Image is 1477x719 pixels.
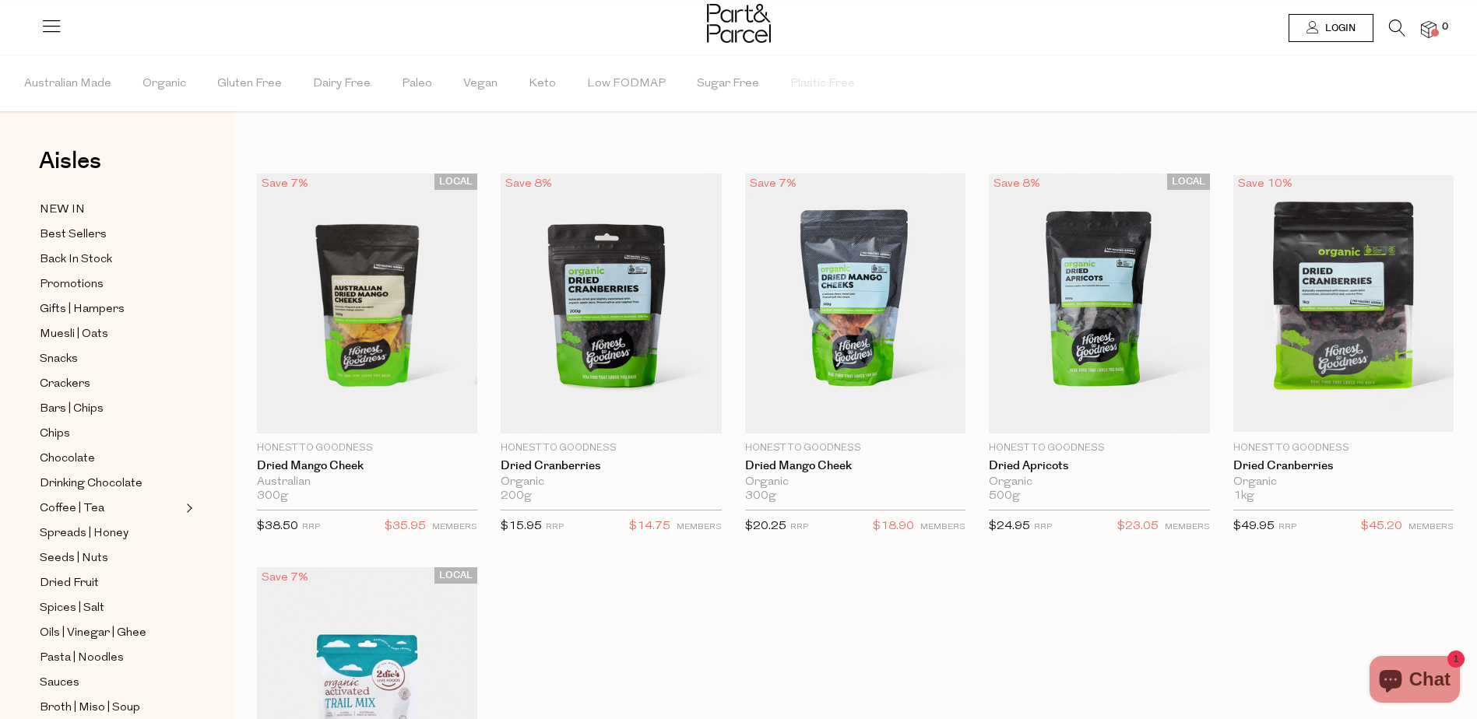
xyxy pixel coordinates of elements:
div: Australian [257,475,477,489]
a: Dried Mango Cheek [257,459,477,473]
span: Sugar Free [697,57,759,111]
a: Chips [40,424,181,444]
span: LOCAL [1167,174,1210,190]
a: Bars | Chips [40,399,181,419]
span: Coffee | Tea [40,500,104,518]
small: RRP [1034,523,1052,531]
span: Oils | Vinegar | Ghee [40,624,146,643]
span: NEW IN [40,201,85,219]
span: Pasta | Noodles [40,649,124,668]
span: Bars | Chips [40,400,104,419]
img: Dried Cranberries [501,174,721,434]
small: MEMBERS [1165,523,1210,531]
img: Dried Apricots [989,174,1209,434]
span: 500g [989,489,1020,503]
span: Australian Made [24,57,111,111]
small: RRP [546,523,564,531]
a: Chocolate [40,449,181,468]
div: Save 7% [257,567,313,588]
div: Save 10% [1233,174,1297,195]
div: Organic [745,475,965,489]
span: Muesli | Oats [40,325,108,344]
a: Dried Fruit [40,573,181,593]
span: $15.95 [501,521,542,532]
div: Organic [501,475,721,489]
a: Back In Stock [40,250,181,269]
img: Dried Mango Cheek [745,174,965,434]
img: Part&Parcel [707,4,771,43]
small: RRP [790,523,808,531]
a: Pasta | Noodles [40,648,181,668]
small: MEMBERS [432,523,477,531]
span: Organic [142,57,186,111]
span: LOCAL [434,174,477,190]
span: 200g [501,489,532,503]
span: 0 [1438,20,1452,34]
button: Expand/Collapse Coffee | Tea [182,499,193,517]
div: Save 8% [989,174,1045,195]
a: Spices | Salt [40,598,181,618]
span: 300g [257,489,288,503]
a: Login [1289,14,1373,42]
div: Organic [989,475,1209,489]
p: Honest to Goodness [989,441,1209,455]
span: Gifts | Hampers [40,300,125,319]
div: Save 8% [501,174,557,195]
span: LOCAL [434,567,477,584]
a: Muesli | Oats [40,324,181,344]
span: Login [1321,22,1356,35]
span: Dried Fruit [40,574,99,593]
span: Spices | Salt [40,599,104,618]
img: Dried Cranberries [1233,175,1454,432]
div: Organic [1233,475,1454,489]
span: $23.05 [1117,517,1159,537]
a: NEW IN [40,200,181,219]
span: Promotions [40,275,104,294]
span: Snacks [40,350,78,369]
span: Keto [529,57,556,111]
span: Aisles [39,144,101,178]
div: Save 7% [745,174,801,195]
span: Low FODMAP [587,57,666,111]
span: $14.75 [629,517,670,537]
a: Drinking Chocolate [40,474,181,493]
span: Chocolate [40,450,95,468]
span: Gluten Free [217,57,282,111]
small: RRP [1278,523,1296,531]
span: Crackers [40,375,90,394]
span: Dairy Free [313,57,371,111]
small: RRP [302,523,320,531]
p: Honest to Goodness [501,441,721,455]
span: Drinking Chocolate [40,475,142,493]
span: Paleo [402,57,432,111]
a: Oils | Vinegar | Ghee [40,623,181,643]
span: Sauces [40,674,79,693]
a: Dried Cranberries [1233,459,1454,473]
span: Chips [40,425,70,444]
a: Best Sellers [40,225,181,244]
a: 0 [1421,21,1437,37]
small: MEMBERS [677,523,722,531]
span: $18.90 [873,517,914,537]
span: Spreads | Honey [40,524,128,543]
a: Seeds | Nuts [40,549,181,568]
a: Snacks [40,349,181,369]
a: Coffee | Tea [40,499,181,518]
span: $24.95 [989,521,1030,532]
a: Broth | Miso | Soup [40,698,181,717]
p: Honest to Goodness [1233,441,1454,455]
span: $20.25 [745,521,786,532]
span: Back In Stock [40,251,112,269]
span: 1kg [1233,489,1254,503]
span: Seeds | Nuts [40,549,108,568]
a: Dried Apricots [989,459,1209,473]
inbox-online-store-chat: Shopify online store chat [1365,656,1465,707]
a: Dried Mango Cheek [745,459,965,473]
span: Plastic Free [790,57,855,111]
a: Promotions [40,275,181,294]
p: Honest to Goodness [745,441,965,455]
a: Dried Cranberries [501,459,721,473]
span: $45.20 [1361,517,1402,537]
a: Gifts | Hampers [40,300,181,319]
a: Spreads | Honey [40,524,181,543]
